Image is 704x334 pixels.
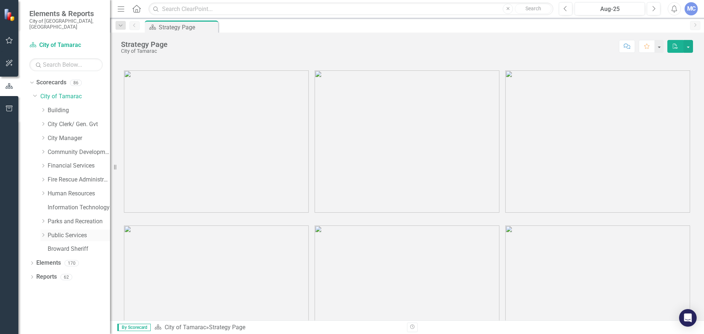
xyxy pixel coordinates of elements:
button: Search [515,4,551,14]
span: By Scorecard [117,324,151,331]
a: Parks and Recreation [48,217,110,226]
a: City of Tamarac [165,324,206,331]
img: tamarac2%20v3.png [315,70,499,213]
div: Strategy Page [121,40,168,48]
a: Elements [36,259,61,267]
a: City of Tamarac [29,41,103,49]
a: Information Technology [48,203,110,212]
a: City Manager [48,134,110,143]
img: tamarac1%20v3.png [124,70,309,213]
small: City of [GEOGRAPHIC_DATA], [GEOGRAPHIC_DATA] [29,18,103,30]
div: » [154,323,401,332]
a: Human Resources [48,190,110,198]
a: Fire Rescue Administration [48,176,110,184]
a: Broward Sheriff [48,245,110,253]
a: Reports [36,273,57,281]
div: 86 [70,80,82,86]
button: MC [685,2,698,15]
span: Search [525,5,541,11]
a: City Clerk/ Gen. Gvt [48,120,110,129]
div: 62 [60,274,72,280]
span: Elements & Reports [29,9,103,18]
a: Scorecards [36,78,66,87]
input: Search ClearPoint... [148,3,553,15]
a: Public Services [48,231,110,240]
div: City of Tamarac [121,48,168,54]
div: Open Intercom Messenger [679,309,697,327]
a: Financial Services [48,162,110,170]
div: Aug-25 [577,5,642,14]
a: City of Tamarac [40,92,110,101]
div: 170 [65,260,79,266]
div: Strategy Page [209,324,245,331]
input: Search Below... [29,58,103,71]
a: Building [48,106,110,115]
a: Community Development [48,148,110,157]
button: Aug-25 [575,2,645,15]
div: Strategy Page [159,23,216,32]
img: ClearPoint Strategy [4,8,16,21]
img: tamarac3%20v3.png [505,70,690,213]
